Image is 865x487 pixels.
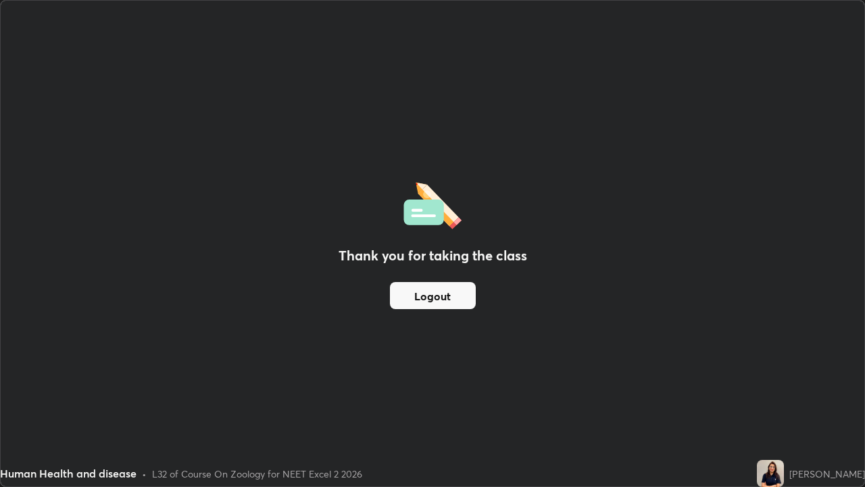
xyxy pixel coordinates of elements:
div: [PERSON_NAME] [789,467,865,481]
button: Logout [390,282,476,309]
img: 4633155fa3c54737ab0a61ccb5f4d88b.jpg [757,460,784,487]
h2: Thank you for taking the class [339,246,527,266]
div: • [142,467,147,481]
img: offlineFeedback.1438e8b3.svg [403,178,462,229]
div: L32 of Course On Zoology for NEET Excel 2 2026 [152,467,362,481]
